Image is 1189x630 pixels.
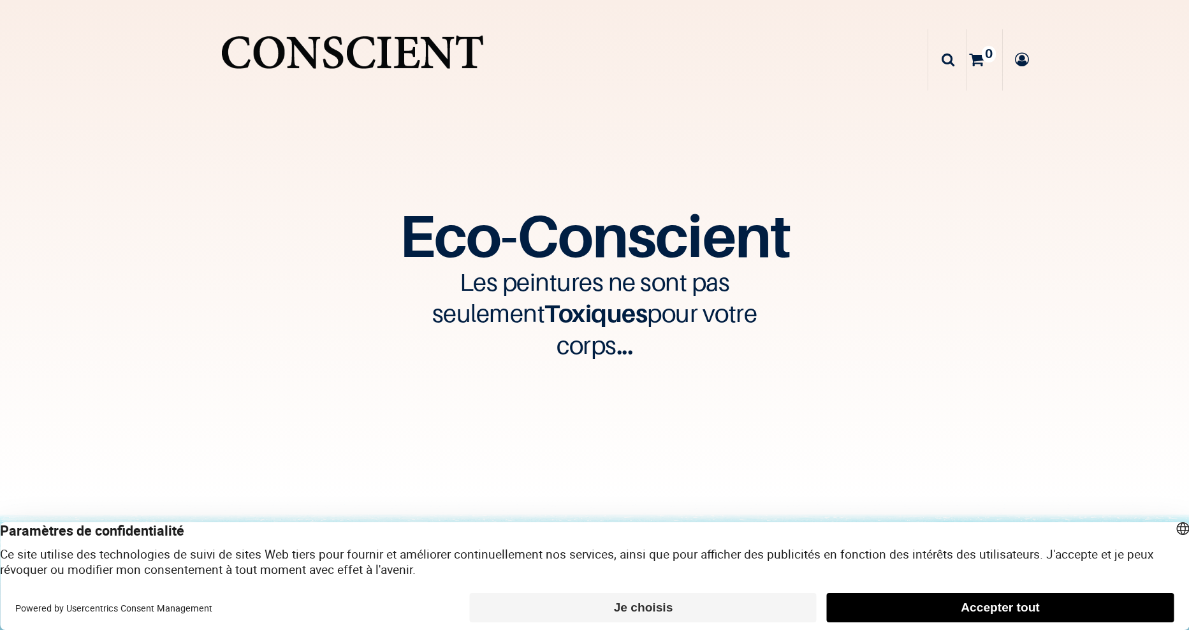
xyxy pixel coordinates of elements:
span: Toxiques [544,298,647,328]
h3: Les peintures ne sont pas seulement pour votre corps [404,267,786,362]
sup: 0 [982,46,996,62]
a: Logo of Conscient [217,26,487,94]
h1: Eco-Conscient [158,212,1032,260]
img: Conscient [217,26,487,94]
a: 0 [967,29,1002,91]
span: ... [616,330,633,360]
